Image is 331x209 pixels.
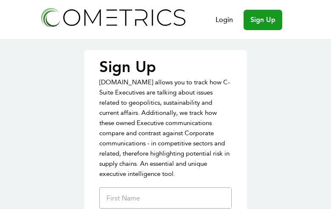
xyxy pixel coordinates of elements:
a: Login [216,15,233,25]
p: Sign Up [99,59,232,75]
input: First Name [103,188,231,208]
p: [DOMAIN_NAME] allows you to track how C-Suite Executives are talking about issues related to geop... [99,77,232,179]
img: Cometrics logo [39,5,187,29]
a: Sign Up [244,10,282,30]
